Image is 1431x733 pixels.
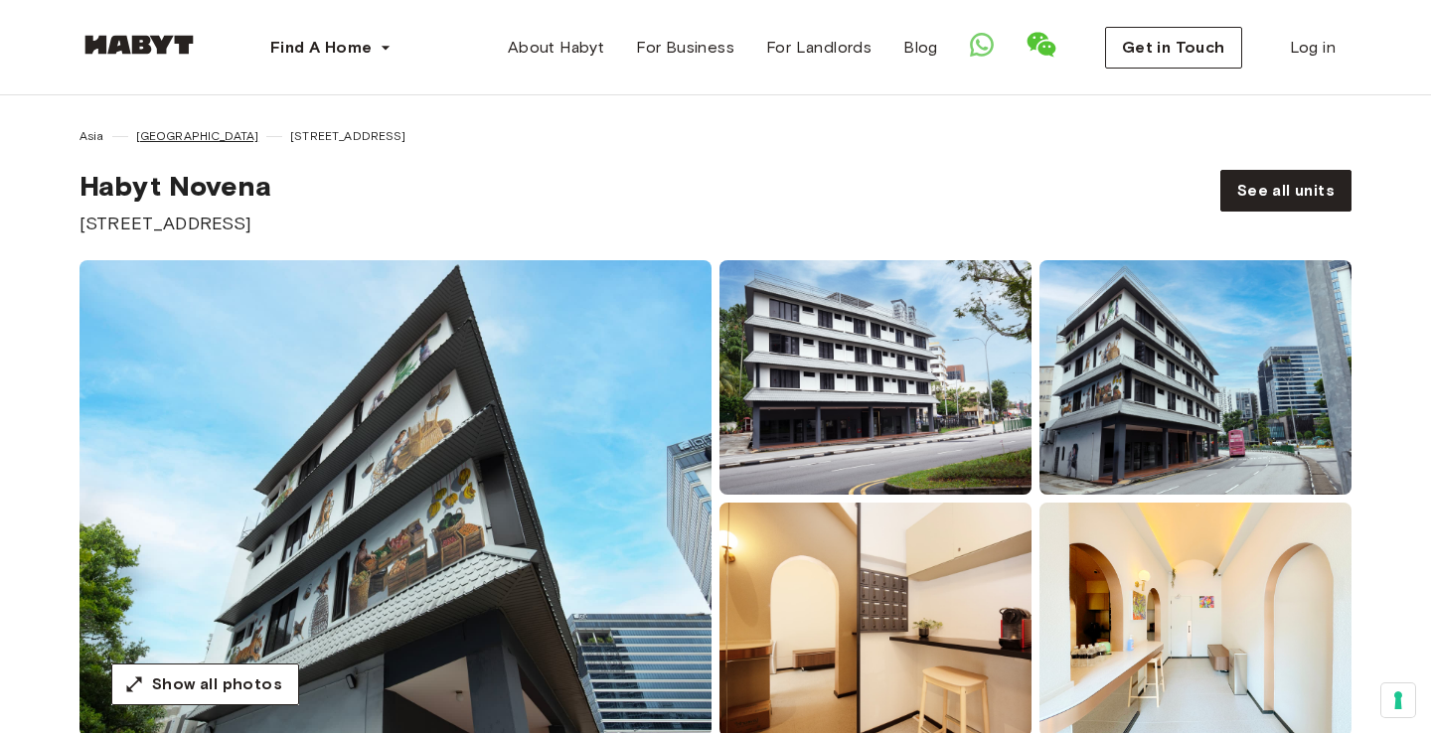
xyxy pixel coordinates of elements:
[1220,170,1351,212] a: See all units
[636,36,734,60] span: For Business
[766,36,872,60] span: For Landlords
[719,260,1032,495] img: room-image
[620,28,750,68] a: For Business
[111,663,299,705] button: Show all photos
[1026,29,1057,68] a: Show WeChat QR Code
[79,211,271,236] span: [STREET_ADDRESS]
[492,28,620,68] a: About Habyt
[79,35,199,55] img: Habyt
[1381,683,1415,717] button: Your consent preferences for tracking technologies
[970,33,994,64] a: Open WhatsApp
[152,672,282,696] span: Show all photos
[1237,179,1335,203] span: See all units
[1105,27,1242,69] button: Get in Touch
[79,169,271,203] span: Habyt Novena
[508,36,604,60] span: About Habyt
[887,28,954,68] a: Blog
[290,127,405,145] span: [STREET_ADDRESS]
[750,28,887,68] a: For Landlords
[1290,36,1336,60] span: Log in
[270,36,372,60] span: Find A Home
[136,127,259,145] span: [GEOGRAPHIC_DATA]
[1122,36,1225,60] span: Get in Touch
[903,36,938,60] span: Blog
[1274,28,1351,68] a: Log in
[79,127,104,145] span: Asia
[254,28,407,68] button: Find A Home
[1039,260,1351,495] img: room-image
